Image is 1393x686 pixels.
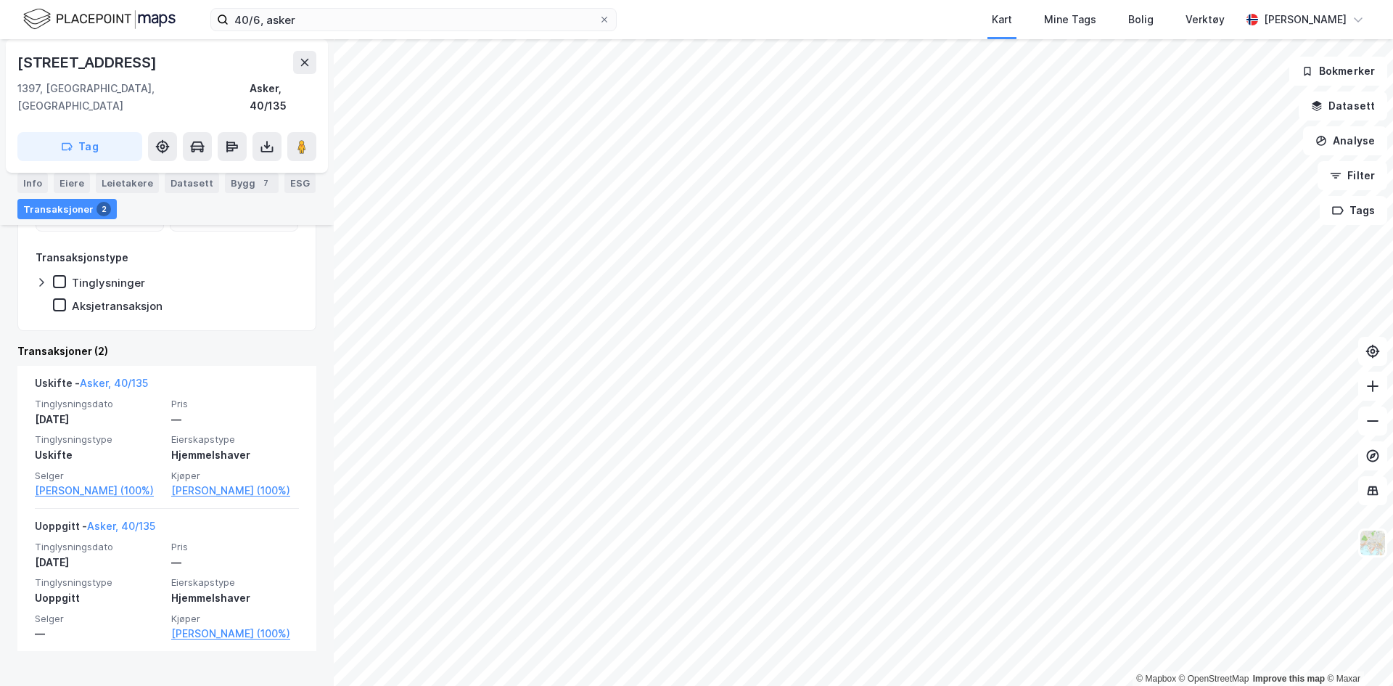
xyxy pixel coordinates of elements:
[1320,616,1393,686] iframe: Chat Widget
[35,625,163,642] div: —
[1136,674,1176,684] a: Mapbox
[35,541,163,553] span: Tinglysningsdato
[17,173,48,193] div: Info
[171,589,299,607] div: Hjemmelshaver
[1253,674,1325,684] a: Improve this map
[258,176,273,190] div: 7
[1128,11,1154,28] div: Bolig
[171,433,299,446] span: Eierskapstype
[35,446,163,464] div: Uskifte
[23,7,176,32] img: logo.f888ab2527a4732fd821a326f86c7f29.svg
[17,51,160,74] div: [STREET_ADDRESS]
[171,554,299,571] div: —
[17,343,316,360] div: Transaksjoner (2)
[992,11,1012,28] div: Kart
[1320,616,1393,686] div: Kontrollprogram for chat
[17,199,117,219] div: Transaksjoner
[171,470,299,482] span: Kjøper
[1264,11,1347,28] div: [PERSON_NAME]
[17,132,142,161] button: Tag
[171,411,299,428] div: —
[72,299,163,313] div: Aksjetransaksjon
[54,173,90,193] div: Eiere
[1318,161,1387,190] button: Filter
[35,482,163,499] a: [PERSON_NAME] (100%)
[171,625,299,642] a: [PERSON_NAME] (100%)
[1303,126,1387,155] button: Analyse
[1179,674,1249,684] a: OpenStreetMap
[165,173,219,193] div: Datasett
[35,518,155,541] div: Uoppgitt -
[35,554,163,571] div: [DATE]
[171,576,299,589] span: Eierskapstype
[17,80,250,115] div: 1397, [GEOGRAPHIC_DATA], [GEOGRAPHIC_DATA]
[36,249,128,266] div: Transaksjonstype
[1186,11,1225,28] div: Verktøy
[171,398,299,410] span: Pris
[1359,529,1386,557] img: Z
[35,576,163,589] span: Tinglysningstype
[35,398,163,410] span: Tinglysningsdato
[171,613,299,625] span: Kjøper
[171,541,299,553] span: Pris
[225,173,279,193] div: Bygg
[80,377,148,389] a: Asker, 40/135
[1299,91,1387,121] button: Datasett
[96,202,111,216] div: 2
[35,411,163,428] div: [DATE]
[171,482,299,499] a: [PERSON_NAME] (100%)
[229,9,599,30] input: Søk på adresse, matrikkel, gårdeiere, leietakere eller personer
[171,446,299,464] div: Hjemmelshaver
[1044,11,1096,28] div: Mine Tags
[1320,196,1387,225] button: Tags
[72,276,145,290] div: Tinglysninger
[35,470,163,482] span: Selger
[87,520,155,532] a: Asker, 40/135
[35,589,163,607] div: Uoppgitt
[35,375,148,398] div: Uskifte -
[250,80,316,115] div: Asker, 40/135
[35,613,163,625] span: Selger
[96,173,159,193] div: Leietakere
[1289,57,1387,86] button: Bokmerker
[284,173,316,193] div: ESG
[35,433,163,446] span: Tinglysningstype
